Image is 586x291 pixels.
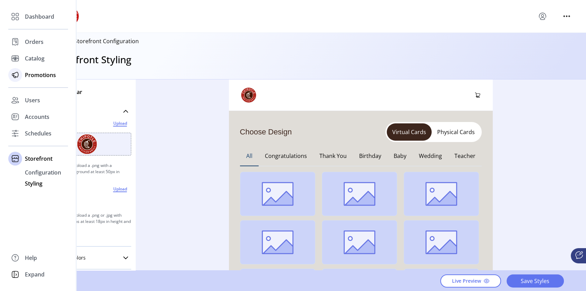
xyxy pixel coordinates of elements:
[259,146,313,166] button: Congratulations
[448,146,482,166] button: Teacher
[110,185,130,193] span: Upload
[25,254,37,262] span: Help
[25,129,51,138] span: Schedules
[25,168,61,177] span: Configuration
[43,88,131,96] p: Styling Toolbar
[25,113,49,121] span: Accounts
[43,104,131,118] a: Brand
[240,126,292,138] h1: Choose Design
[413,146,448,166] button: Wedding
[507,274,564,288] button: Save Styles
[43,251,131,265] a: Background colors
[353,146,387,166] button: Birthday
[25,54,45,63] span: Catalog
[452,277,481,284] span: Live Preview
[25,96,40,104] span: Users
[516,277,555,285] span: Save Styles
[25,71,56,79] span: Promotions
[387,146,413,166] button: Baby
[440,274,501,288] button: Live Preview
[25,270,45,279] span: Expand
[25,154,52,163] span: Storefront
[25,179,42,188] span: Styling
[43,118,131,242] div: Brand
[25,38,44,46] span: Orders
[110,119,130,128] span: Upload
[537,11,548,22] button: menu
[432,126,480,138] button: Physical Cards
[43,209,131,234] p: For best results upload a .png or .jpg with square dimensions at least 18px in height and width.
[387,123,432,141] button: Virtual Cards
[240,146,259,166] button: All
[54,37,139,45] p: Back to Storefront Configuration
[43,160,131,184] p: For best results upload a .png with a transparent background at least 50px in height.
[51,52,131,67] h3: Storefront Styling
[25,12,54,21] span: Dashboard
[561,11,572,22] button: menu
[313,146,353,166] button: Thank You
